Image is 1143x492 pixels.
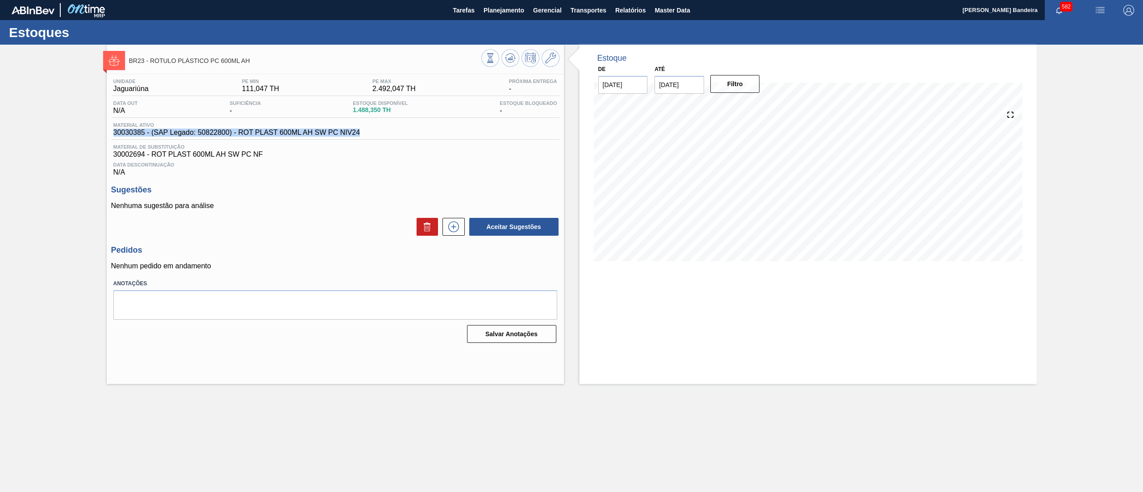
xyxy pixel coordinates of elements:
span: Relatórios [615,5,646,16]
h3: Pedidos [111,246,559,255]
label: Até [655,66,665,72]
span: 2.492,047 TH [372,85,416,93]
span: Data Descontinuação [113,162,557,167]
img: TNhmsLtSVTkK8tSr43FrP2fwEKptu5GPRR3wAAAABJRU5ErkJggg== [12,6,54,14]
img: Logout [1123,5,1134,16]
input: dd/mm/yyyy [598,76,648,94]
div: - [507,79,559,93]
p: Nenhuma sugestão para análise [111,202,559,210]
div: N/A [111,100,140,115]
span: 30030385 - (SAP Legado: 50822800) - ROT PLAST 600ML AH SW PC NIV24 [113,129,360,137]
span: Estoque Bloqueado [500,100,557,106]
div: Aceitar Sugestões [465,217,559,237]
input: dd/mm/yyyy [655,76,704,94]
span: 30002694 - ROT PLAST 600ML AH SW PC NF [113,150,557,158]
span: Material ativo [113,122,360,128]
img: userActions [1095,5,1105,16]
h1: Estoques [9,27,167,38]
div: - [227,100,263,115]
label: Anotações [113,277,557,290]
div: - [497,100,559,115]
button: Atualizar Gráfico [501,49,519,67]
span: Próxima Entrega [509,79,557,84]
h3: Sugestões [111,185,559,195]
div: N/A [111,158,559,176]
div: Excluir Sugestões [412,218,438,236]
span: Unidade [113,79,149,84]
button: Programar Estoque [521,49,539,67]
span: Material de Substituição [113,144,557,150]
span: Transportes [571,5,606,16]
button: Ir ao Master Data / Geral [542,49,559,67]
span: Data out [113,100,138,106]
span: Master Data [655,5,690,16]
button: Filtro [710,75,760,93]
span: 582 [1060,2,1072,12]
img: Ícone [108,55,120,66]
span: Jaguariúna [113,85,149,93]
span: 1.488,350 TH [353,107,408,113]
button: Aceitar Sugestões [469,218,559,236]
span: 111,047 TH [242,85,279,93]
span: PE MIN [242,79,279,84]
span: Gerencial [533,5,562,16]
div: Nova sugestão [438,218,465,236]
div: Estoque [597,54,627,63]
button: Notificações [1045,4,1073,17]
span: PE MAX [372,79,416,84]
p: Nenhum pedido em andamento [111,262,559,270]
label: De [598,66,606,72]
span: Estoque Disponível [353,100,408,106]
span: Planejamento [484,5,524,16]
button: Salvar Anotações [467,325,556,343]
button: Visão Geral dos Estoques [481,49,499,67]
span: BR23 - RÓTULO PLÁSTICO PC 600ML AH [129,58,481,64]
span: Suficiência [229,100,261,106]
span: Tarefas [453,5,475,16]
